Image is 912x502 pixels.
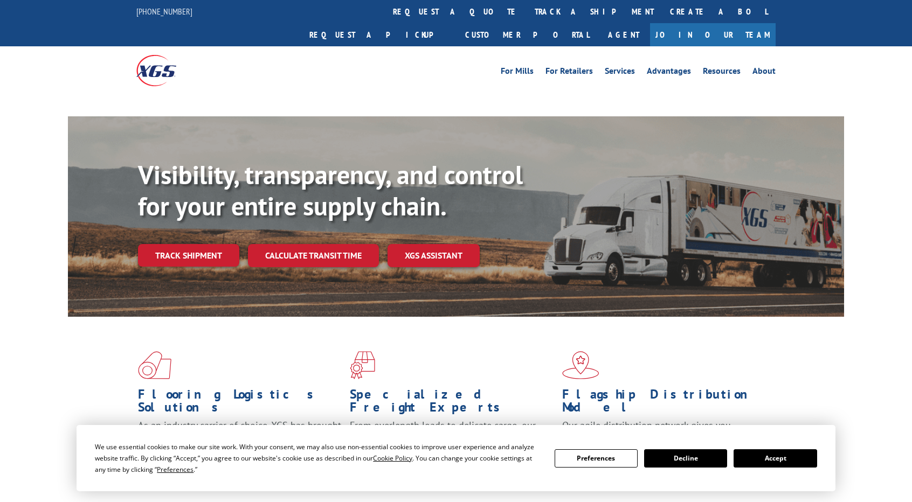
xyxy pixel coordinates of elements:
[650,23,776,46] a: Join Our Team
[644,449,727,468] button: Decline
[138,419,341,457] span: As an industry carrier of choice, XGS has brought innovation and dedication to flooring logistics...
[138,244,239,267] a: Track shipment
[248,244,379,267] a: Calculate transit time
[350,419,554,467] p: From overlength loads to delicate cargo, our experienced staff knows the best way to move your fr...
[95,441,541,475] div: We use essential cookies to make our site work. With your consent, we may also use non-essential ...
[501,67,534,79] a: For Mills
[545,67,593,79] a: For Retailers
[350,388,554,419] h1: Specialized Freight Experts
[597,23,650,46] a: Agent
[562,388,766,419] h1: Flagship Distribution Model
[138,158,523,222] b: Visibility, transparency, and control for your entire supply chain.
[605,67,635,79] a: Services
[350,351,375,379] img: xgs-icon-focused-on-flooring-red
[138,388,342,419] h1: Flooring Logistics Solutions
[138,351,171,379] img: xgs-icon-total-supply-chain-intelligence-red
[752,67,776,79] a: About
[703,67,741,79] a: Resources
[157,465,194,474] span: Preferences
[562,351,599,379] img: xgs-icon-flagship-distribution-model-red
[77,425,835,491] div: Cookie Consent Prompt
[562,419,761,444] span: Our agile distribution network gives you nationwide inventory management on demand.
[457,23,597,46] a: Customer Portal
[734,449,817,468] button: Accept
[373,454,412,463] span: Cookie Policy
[301,23,457,46] a: Request a pickup
[136,6,192,17] a: [PHONE_NUMBER]
[647,67,691,79] a: Advantages
[555,449,638,468] button: Preferences
[388,244,480,267] a: XGS ASSISTANT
